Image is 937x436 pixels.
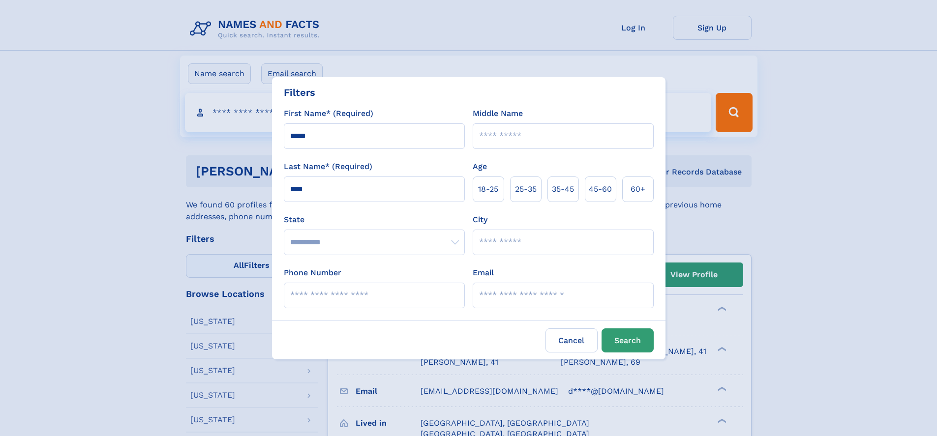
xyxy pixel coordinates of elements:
span: 18‑25 [478,183,498,195]
button: Search [602,328,654,352]
label: Phone Number [284,267,341,279]
span: 45‑60 [589,183,612,195]
label: Cancel [545,328,598,352]
label: Email [473,267,494,279]
label: City [473,214,487,226]
label: Middle Name [473,108,523,119]
label: State [284,214,465,226]
label: Age [473,161,487,173]
div: Filters [284,85,315,100]
span: 35‑45 [552,183,574,195]
label: First Name* (Required) [284,108,373,119]
label: Last Name* (Required) [284,161,372,173]
span: 25‑35 [515,183,537,195]
span: 60+ [631,183,645,195]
